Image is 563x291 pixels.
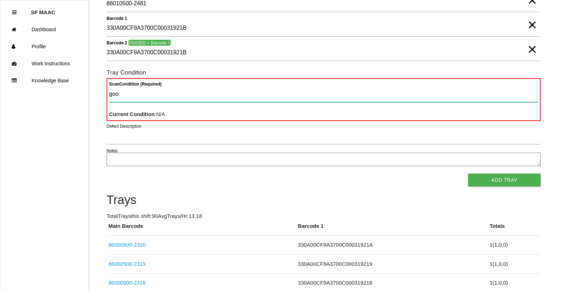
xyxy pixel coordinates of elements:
span: Clear Input [527,35,537,49]
span: : N/A [109,111,165,117]
a: Work Instructions [0,55,88,72]
a: Profile [0,38,88,55]
div: Close [12,4,17,21]
th: Totals [488,222,540,236]
th: Main Barcode [107,222,296,236]
a: 86000500-2319 [108,261,146,267]
span: PASSED = Barcode 1 [128,40,170,46]
b: Scan Condition (Required) [109,82,162,87]
label: Notes [107,148,118,154]
th: Barcode 1 [296,222,488,236]
td: 1 ( 1 , 0 , 0 ) [488,236,540,255]
b: Barcode 2 [107,40,127,45]
b: Current Condition [109,111,155,117]
td: 330A00CF9A3700C00031921A [296,236,488,255]
button: Add Tray [468,174,541,186]
label: Defect Description [107,123,141,130]
p: Total Trays this shift: 90 Avg Trays /Hr: 13.18 [107,212,541,220]
b: Barcode 1 [107,16,127,21]
a: Dashboard [0,21,88,38]
h4: Trays [107,193,541,207]
a: 86000500-2318 [108,280,146,286]
td: 1 ( 1 , 0 , 0 ) [488,254,540,274]
a: Knowledge Base [0,72,88,89]
td: 330A00CF9A3700C000319219 [296,254,488,274]
a: 86000500-2320 [108,242,146,248]
h6: Tray Condition [107,69,541,76]
span: Clear Input [527,11,537,25]
p: SF MAAC [31,4,55,15]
